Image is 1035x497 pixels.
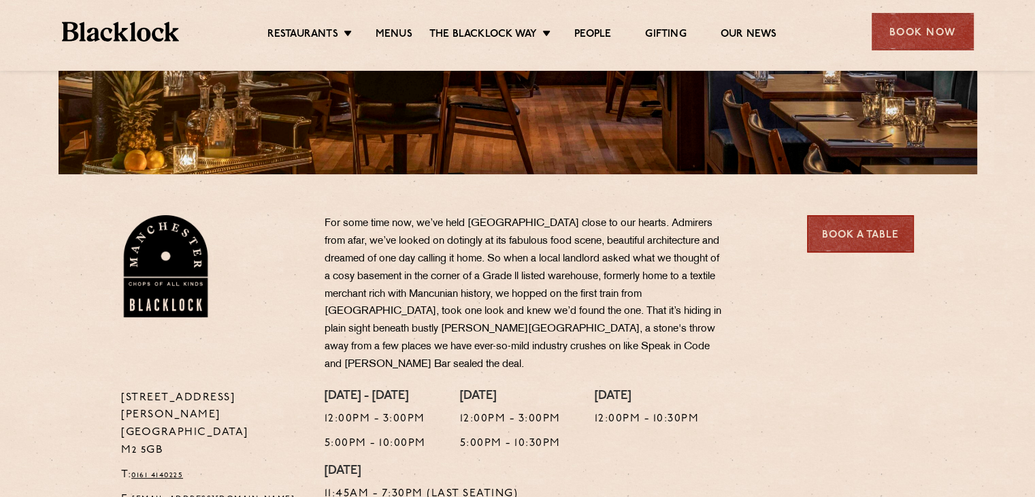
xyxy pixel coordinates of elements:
[325,435,426,453] p: 5:00pm - 10:00pm
[807,215,914,253] a: Book a Table
[325,215,726,374] p: For some time now, we’ve held [GEOGRAPHIC_DATA] close to our hearts. Admirers from afar, we’ve lo...
[325,411,426,428] p: 12:00pm - 3:00pm
[460,435,561,453] p: 5:00pm - 10:30pm
[376,28,412,43] a: Menus
[574,28,611,43] a: People
[429,28,537,43] a: The Blacklock Way
[460,411,561,428] p: 12:00pm - 3:00pm
[595,389,700,404] h4: [DATE]
[131,471,183,479] a: 0161 4140225
[721,28,777,43] a: Our News
[121,466,304,484] p: T:
[121,215,210,317] img: BL_Manchester_Logo-bleed.png
[595,411,700,428] p: 12:00pm - 10:30pm
[872,13,974,50] div: Book Now
[62,22,180,42] img: BL_Textured_Logo-footer-cropped.svg
[645,28,686,43] a: Gifting
[460,389,561,404] h4: [DATE]
[121,389,304,460] p: [STREET_ADDRESS][PERSON_NAME] [GEOGRAPHIC_DATA] M2 5GB
[325,389,426,404] h4: [DATE] - [DATE]
[267,28,338,43] a: Restaurants
[325,464,519,479] h4: [DATE]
